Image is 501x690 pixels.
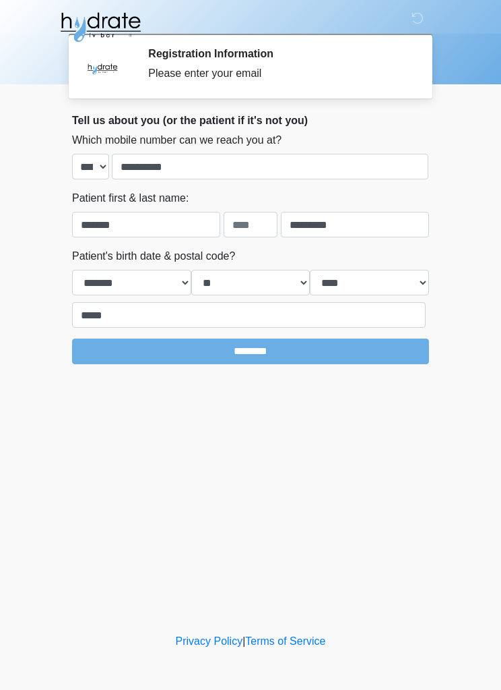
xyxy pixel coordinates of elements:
a: | [242,635,245,647]
div: Please enter your email [148,65,409,82]
label: Patient first & last name: [72,190,189,206]
h2: Tell us about you (or the patient if it's not you) [72,114,429,127]
a: Terms of Service [245,635,325,647]
label: Patient's birth date & postal code? [72,248,235,264]
label: Which mobile number can we reach you at? [72,132,281,148]
a: Privacy Policy [176,635,243,647]
img: Hydrate IV Bar - Glendale Logo [59,10,142,44]
img: Agent Avatar [82,47,123,88]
